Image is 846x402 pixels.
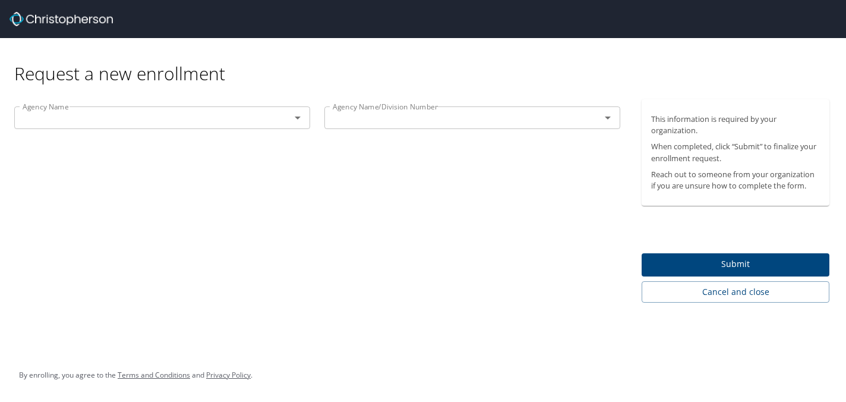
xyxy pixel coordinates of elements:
div: Request a new enrollment [14,38,839,85]
p: This information is required by your organization. [651,114,820,136]
button: Submit [642,253,829,277]
button: Open [289,109,306,126]
div: By enrolling, you agree to the and . [19,360,252,390]
p: Reach out to someone from your organization if you are unsure how to complete the form. [651,169,820,191]
a: Privacy Policy [206,370,251,380]
button: Cancel and close [642,281,829,303]
p: When completed, click “Submit” to finalize your enrollment request. [651,141,820,164]
img: cbt logo [10,12,113,26]
button: Open [599,109,616,126]
a: Terms and Conditions [118,370,190,380]
span: Cancel and close [651,285,820,300]
span: Submit [651,257,820,272]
